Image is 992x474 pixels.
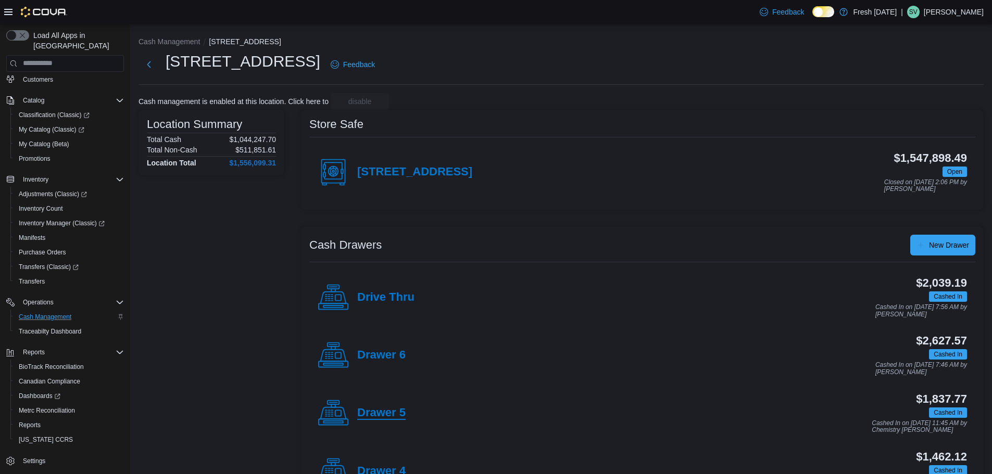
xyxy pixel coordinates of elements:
a: Adjustments (Classic) [15,188,91,200]
span: Dashboards [19,392,60,400]
button: Operations [2,295,128,310]
h3: Store Safe [309,118,363,131]
a: Customers [19,73,57,86]
span: Customers [23,75,53,84]
p: [PERSON_NAME] [924,6,984,18]
a: Traceabilty Dashboard [15,325,85,338]
span: Reports [19,346,124,358]
button: Canadian Compliance [10,374,128,389]
span: Inventory Manager (Classic) [19,219,105,227]
h4: Drawer 6 [357,349,406,362]
button: Reports [19,346,49,358]
span: Reports [19,421,41,429]
h3: $2,627.57 [916,335,967,347]
span: Catalog [19,94,124,107]
button: disable [331,93,389,110]
button: Reports [10,418,128,432]
span: Classification (Classic) [19,111,90,119]
span: SV [909,6,918,18]
a: Settings [19,455,49,467]
span: Settings [19,454,124,467]
span: Classification (Classic) [15,109,124,121]
h3: Location Summary [147,118,242,131]
a: Transfers (Classic) [15,261,83,273]
button: Metrc Reconciliation [10,403,128,418]
button: Settings [2,453,128,468]
h6: Total Cash [147,135,181,144]
a: My Catalog (Beta) [15,138,73,150]
span: Open [947,167,962,176]
span: Inventory [23,175,48,184]
a: BioTrack Reconciliation [15,361,88,373]
span: Metrc Reconciliation [19,406,75,415]
span: Transfers [15,275,124,288]
h4: $1,556,099.31 [229,159,276,167]
span: Cashed In [934,292,962,301]
span: Cashed In [929,349,967,360]
a: Inventory Manager (Classic) [15,217,109,229]
span: Dashboards [15,390,124,402]
button: Inventory [2,172,128,187]
span: BioTrack Reconciliation [15,361,124,373]
p: | [901,6,903,18]
span: Cashed In [929,291,967,302]
a: Canadian Compliance [15,375,84,388]
div: Steve Volz [907,6,920,18]
a: Manifests [15,232,49,244]
button: Reports [2,345,128,360]
span: Settings [23,457,45,465]
a: [US_STATE] CCRS [15,433,77,446]
span: Cashed In [929,407,967,418]
span: Cashed In [934,408,962,417]
span: My Catalog (Beta) [15,138,124,150]
span: Manifests [19,234,45,242]
p: $1,044,247.70 [229,135,276,144]
a: Purchase Orders [15,246,70,259]
a: My Catalog (Classic) [15,123,89,136]
a: Classification (Classic) [10,108,128,122]
h3: Cash Drawers [309,239,382,251]
p: Cash management is enabled at this location. Click here to [139,97,329,106]
a: Feedback [327,54,379,75]
a: Transfers (Classic) [10,260,128,274]
span: BioTrack Reconciliation [19,363,84,371]
p: Closed on [DATE] 2:06 PM by [PERSON_NAME] [884,179,967,193]
span: Washington CCRS [15,433,124,446]
h3: $1,837.77 [916,393,967,405]
span: Canadian Compliance [15,375,124,388]
span: Feedback [772,7,804,17]
h6: Total Non-Cash [147,146,197,154]
h4: Drawer 5 [357,406,406,420]
button: Operations [19,296,58,309]
h3: $1,462.12 [916,451,967,463]
img: Cova [21,7,67,17]
h4: [STREET_ADDRESS] [357,165,472,179]
input: Dark Mode [812,6,834,17]
span: Catalog [23,96,44,105]
button: [STREET_ADDRESS] [209,37,281,46]
button: [US_STATE] CCRS [10,432,128,447]
a: Dashboards [10,389,128,403]
button: Catalog [2,93,128,108]
a: Dashboards [15,390,65,402]
button: Customers [2,72,128,87]
span: My Catalog (Classic) [15,123,124,136]
h4: Drive Thru [357,291,415,304]
span: Metrc Reconciliation [15,404,124,417]
a: Transfers [15,275,49,288]
span: Adjustments (Classic) [15,188,124,200]
a: Reports [15,419,45,431]
p: Cashed In on [DATE] 11:45 AM by Chemistry [PERSON_NAME] [872,420,967,434]
span: Canadian Compliance [19,377,80,386]
a: Adjustments (Classic) [10,187,128,201]
span: disable [348,96,371,107]
span: New Drawer [929,240,969,250]
button: Traceabilty Dashboard [10,324,128,339]
button: Transfers [10,274,128,289]
span: Cash Management [19,313,71,321]
a: Metrc Reconciliation [15,404,79,417]
button: Purchase Orders [10,245,128,260]
span: Dark Mode [812,17,813,18]
span: Manifests [15,232,124,244]
span: My Catalog (Classic) [19,125,84,134]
